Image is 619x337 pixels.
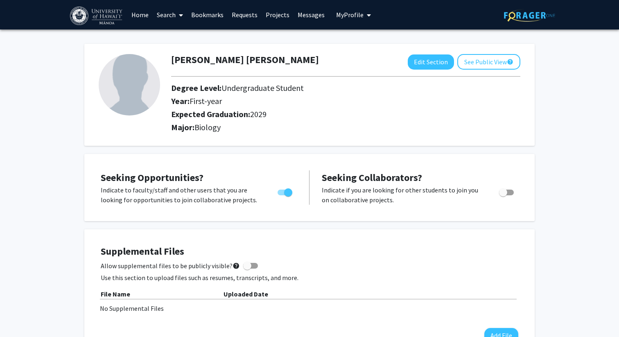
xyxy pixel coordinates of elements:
[507,57,513,67] mat-icon: help
[101,246,518,258] h4: Supplemental Files
[496,185,518,197] div: Toggle
[171,109,474,119] h2: Expected Graduation:
[190,96,222,106] span: First-year
[408,54,454,70] button: Edit Section
[99,54,160,115] img: Profile Picture
[228,0,262,29] a: Requests
[127,0,153,29] a: Home
[322,185,483,205] p: Indicate if you are looking for other students to join you on collaborative projects.
[101,273,518,283] p: Use this section to upload files such as resumes, transcripts, and more.
[250,109,267,119] span: 2029
[274,185,297,197] div: Toggle
[6,300,35,331] iframe: Chat
[171,122,520,132] h2: Major:
[153,0,187,29] a: Search
[233,261,240,271] mat-icon: help
[101,185,262,205] p: Indicate to faculty/staff and other users that you are looking for opportunities to join collabor...
[294,0,329,29] a: Messages
[171,54,319,66] h1: [PERSON_NAME] [PERSON_NAME]
[101,261,240,271] span: Allow supplemental files to be publicly visible?
[171,96,474,106] h2: Year:
[101,290,130,298] b: File Name
[101,171,203,184] span: Seeking Opportunities?
[100,303,519,313] div: No Supplemental Files
[322,171,422,184] span: Seeking Collaborators?
[221,83,304,93] span: Undergraduate Student
[187,0,228,29] a: Bookmarks
[504,9,555,22] img: ForagerOne Logo
[70,7,124,25] img: University of Hawaiʻi at Mānoa Logo
[457,54,520,70] button: See Public View
[194,122,221,132] span: Biology
[336,11,364,19] span: My Profile
[171,83,474,93] h2: Degree Level:
[224,290,268,298] b: Uploaded Date
[262,0,294,29] a: Projects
